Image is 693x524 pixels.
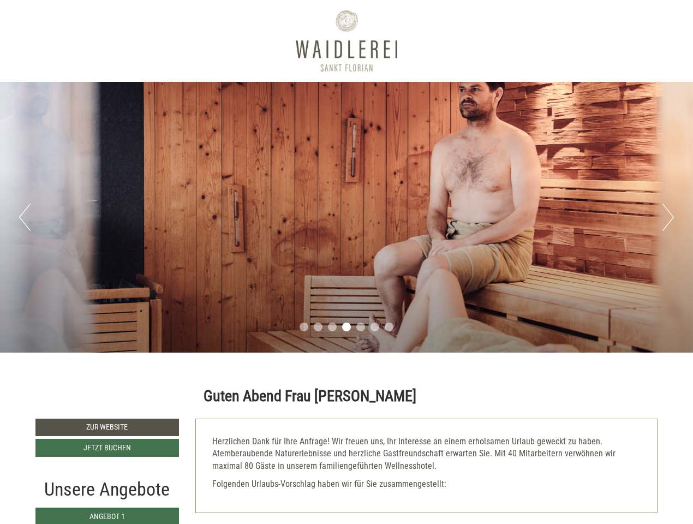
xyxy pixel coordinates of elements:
button: Next [662,204,674,231]
p: Folgenden Urlaubs-Vorschlag haben wir für Sie zusammengestellt: [212,478,641,491]
a: Zur Website [35,419,179,436]
a: Jetzt buchen [35,439,179,457]
p: Herzlichen Dank für Ihre Anfrage! Wir freuen uns, Ihr Interesse an einem erholsamen Urlaub geweck... [212,436,641,473]
span: Angebot 1 [89,512,125,521]
button: Previous [19,204,31,231]
div: Unsere Angebote [35,476,179,503]
h1: Guten Abend Frau [PERSON_NAME] [204,388,416,405]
